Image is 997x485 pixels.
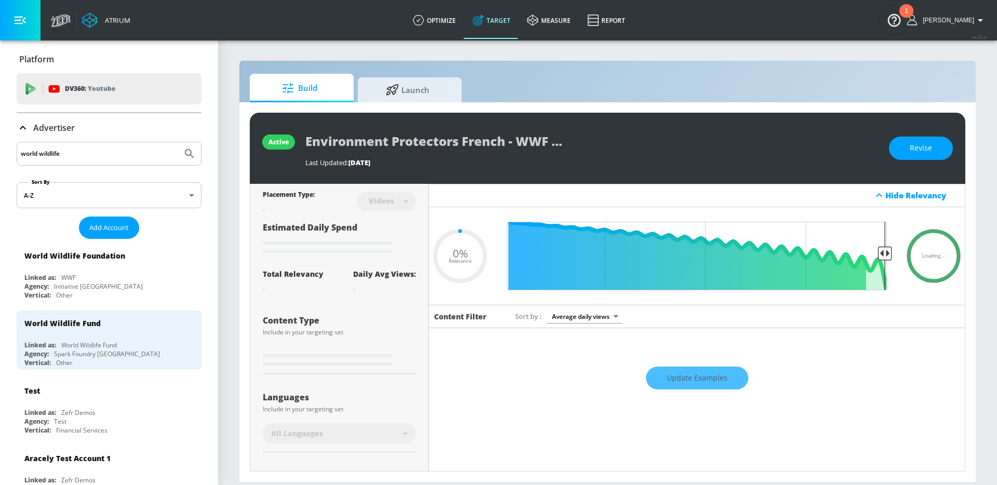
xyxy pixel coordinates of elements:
div: Initiative [GEOGRAPHIC_DATA] [54,282,143,291]
div: TestLinked as:Zefr DemosAgency:TestVertical:Financial Services [17,378,201,437]
div: Vertical: [24,426,51,435]
span: Add Account [89,222,129,234]
span: Revise [910,142,932,155]
div: Test [24,386,40,396]
span: Loading... [922,253,945,259]
button: Add Account [79,217,139,239]
div: Vertical: [24,358,51,367]
div: Hide Relevancy [885,190,959,200]
div: Advertiser [17,113,201,142]
h6: Content Filter [434,312,487,321]
div: World Wildlife FoundationLinked as:WWFAgency:Initiative [GEOGRAPHIC_DATA]Vertical:Other [17,243,201,302]
div: Estimated Daily Spend [263,222,416,257]
div: Agency: [24,417,49,426]
div: A-Z [17,182,201,208]
div: 1 [905,11,908,24]
p: Platform [19,53,54,65]
div: World Wildlife Foundation [24,251,125,261]
div: World Wildlife Fund [61,341,117,349]
div: Linked as: [24,476,56,484]
button: [PERSON_NAME] [907,14,987,26]
div: Atrium [101,16,130,25]
div: World Wildlife FundLinked as:World Wildlife FundAgency:Spark Foundry [GEOGRAPHIC_DATA]Vertical:Other [17,311,201,370]
input: Final Threshold [502,222,892,290]
div: Test [54,417,66,426]
a: Report [579,2,634,39]
div: Average daily views [547,309,622,324]
a: Target [464,2,519,39]
div: Videos [363,196,399,205]
p: Youtube [88,83,115,94]
div: Linked as: [24,273,56,282]
div: Total Relevancy [263,269,324,279]
div: Zefr Demos [61,408,96,417]
p: Advertiser [33,122,75,133]
span: Build [260,76,339,101]
input: Search by name [21,147,178,160]
div: Placement Type: [263,190,315,201]
div: Include in your targeting set [263,329,416,335]
span: All Languages [271,428,323,439]
span: Relevance [449,259,471,264]
a: optimize [405,2,464,39]
div: Aracely Test Account 1 [24,453,111,463]
div: DV360: Youtube [17,73,201,104]
div: Daily Avg Views: [353,269,416,279]
div: Agency: [24,349,49,358]
div: Linked as: [24,341,56,349]
button: Open Resource Center, 1 new notification [880,5,909,34]
div: Financial Services [56,426,107,435]
span: 0% [453,248,468,259]
div: Zefr Demos [61,476,96,484]
div: Hide Relevancy [429,184,965,207]
div: Linked as: [24,408,56,417]
div: Platform [17,45,201,74]
label: Sort By [30,179,52,185]
span: v 4.25.4 [972,34,987,40]
div: Other [56,291,73,300]
a: Atrium [82,12,130,28]
div: World Wildlife Fund [24,318,101,328]
a: measure [519,2,579,39]
span: Launch [368,77,447,102]
div: Include in your targeting set [263,406,416,412]
div: active [268,138,289,146]
div: Other [56,358,73,367]
span: [DATE] [348,158,370,167]
div: Vertical: [24,291,51,300]
div: Last Updated: [305,158,879,167]
div: Agency: [24,282,49,291]
div: All Languages [263,423,416,444]
div: Spark Foundry [GEOGRAPHIC_DATA] [54,349,160,358]
button: Revise [889,137,953,160]
span: login as: anthony.rios@zefr.com [919,17,974,24]
span: Sort by [515,312,542,321]
span: Estimated Daily Spend [263,222,357,233]
div: Content Type [263,316,416,325]
div: Languages [263,393,416,401]
div: WWF [61,273,76,282]
button: Submit Search [178,142,201,165]
p: DV360: [65,83,115,95]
